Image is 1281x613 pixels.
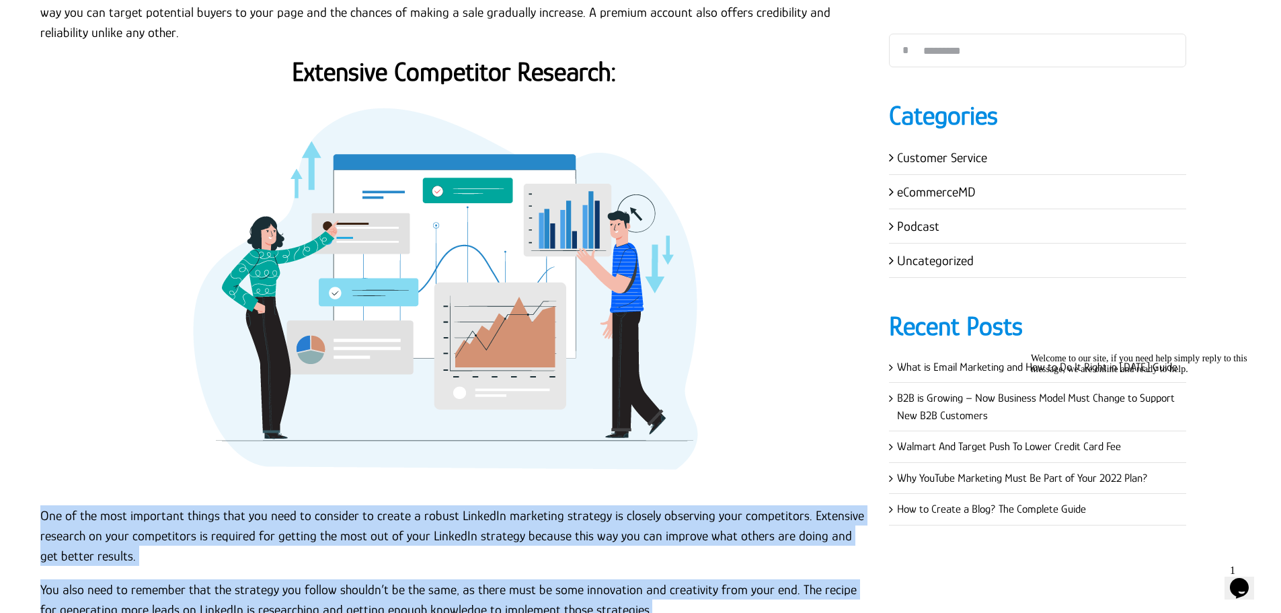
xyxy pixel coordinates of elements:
a: Walmart And Target Push To Lower Credit Card Fee [897,440,1121,453]
a: Customer Service [897,150,987,165]
a: eCommerceMD [897,184,976,199]
a: Uncategorized [897,253,974,268]
iframe: chat widget [1225,559,1268,600]
span: Welcome to our site, if you need help simply reply to this message, we are online and ready to help. [5,5,222,26]
input: Search... [889,34,1187,67]
strong: Extensive Competitor Research: [292,57,617,87]
div: Welcome to our site, if you need help simply reply to this message, we are online and ready to help. [5,5,247,27]
p: One of the most important things that you need to consider to create a robust LinkedIn marketing ... [40,505,869,566]
iframe: chat widget [1025,348,1268,552]
h4: Recent Posts [889,308,1187,345]
input: Search [889,34,923,67]
h4: Categories [889,98,1187,134]
a: How to Create a Blog? The Complete Guide [897,503,1086,515]
a: B2B is Growing – Now Business Model Must Change to Support New B2B Customers [897,392,1175,422]
a: Why YouTube Marketing Must Be Part of Your 2022 Plan? [897,472,1148,484]
a: What is Email Marketing and How to Do It Right in [DATE] Guide [897,361,1177,373]
a: Podcast [897,219,939,233]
